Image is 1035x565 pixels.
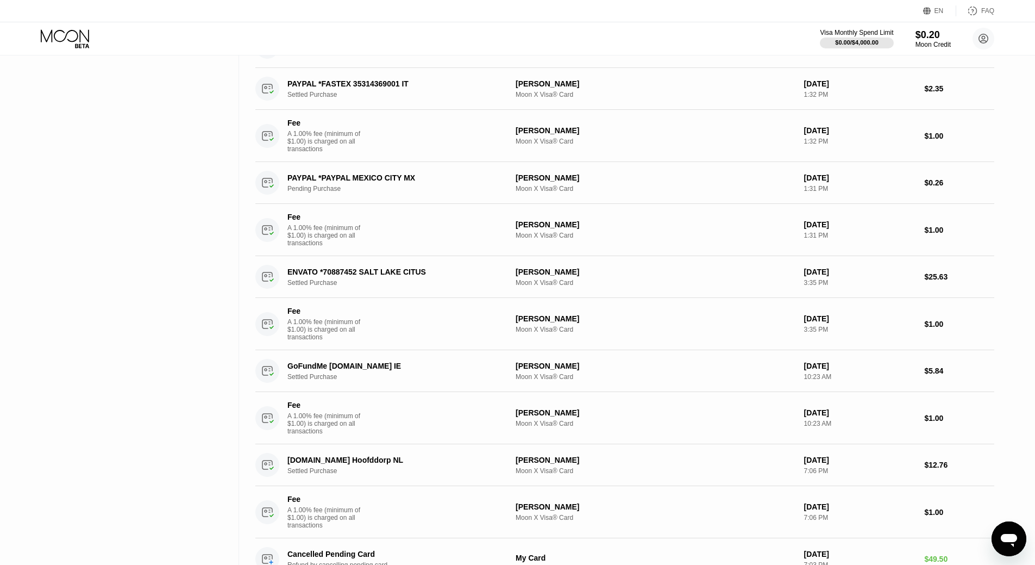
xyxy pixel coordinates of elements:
div: Moon X Visa® Card [516,467,795,475]
div: [PERSON_NAME] [516,79,795,88]
div: PAYPAL *FASTEX 35314369001 ITSettled Purchase[PERSON_NAME]Moon X Visa® Card[DATE]1:32 PM$2.35 [255,68,994,110]
div: Fee [287,307,363,315]
div: Settled Purchase [287,279,514,287]
div: [DATE] [804,502,916,511]
div: EN [923,5,956,16]
div: ENVATO *70887452 SALT LAKE CITUSSettled Purchase[PERSON_NAME]Moon X Visa® Card[DATE]3:35 PM$25.63 [255,256,994,298]
div: [DATE] [804,362,916,370]
div: [DATE] [804,220,916,229]
div: PAYPAL *PAYPAL MEXICO CITY MXPending Purchase[PERSON_NAME]Moon X Visa® Card[DATE]1:31 PM$0.26 [255,162,994,204]
div: Visa Monthly Spend Limit [820,29,893,36]
div: $1.00 [924,226,994,234]
div: [DATE] [804,173,916,182]
div: FeeA 1.00% fee (minimum of $1.00) is charged on all transactions[PERSON_NAME]Moon X Visa® Card[DA... [255,204,994,256]
div: Moon X Visa® Card [516,326,795,333]
div: My Card [516,554,795,562]
div: [PERSON_NAME] [516,502,795,511]
div: Moon X Visa® Card [516,91,795,98]
div: A 1.00% fee (minimum of $1.00) is charged on all transactions [287,224,369,247]
div: Moon X Visa® Card [516,138,795,145]
div: 1:31 PM [804,232,916,239]
div: Moon X Visa® Card [516,185,795,193]
div: $1.00 [924,320,994,328]
div: 7:06 PM [804,467,916,475]
div: 3:35 PM [804,326,916,333]
div: [DATE] [804,408,916,417]
div: GoFundMe [DOMAIN_NAME] IESettled Purchase[PERSON_NAME]Moon X Visa® Card[DATE]10:23 AM$5.84 [255,350,994,392]
div: [PERSON_NAME] [516,408,795,417]
div: Settled Purchase [287,467,514,475]
div: $0.00 / $4,000.00 [835,39,879,46]
div: [DATE] [804,456,916,464]
div: $1.00 [924,132,994,140]
div: Fee [287,213,363,221]
div: Settled Purchase [287,91,514,98]
div: [DOMAIN_NAME] Hoofddorp NL [287,456,498,464]
div: FeeA 1.00% fee (minimum of $1.00) is charged on all transactions[PERSON_NAME]Moon X Visa® Card[DA... [255,392,994,444]
div: [DOMAIN_NAME] Hoofddorp NLSettled Purchase[PERSON_NAME]Moon X Visa® Card[DATE]7:06 PM$12.76 [255,444,994,486]
div: 10:23 AM [804,373,916,381]
div: Moon X Visa® Card [516,279,795,287]
div: [DATE] [804,268,916,276]
iframe: Button to launch messaging window, conversation in progress [992,521,1026,556]
div: FAQ [956,5,994,16]
div: [PERSON_NAME] [516,220,795,229]
div: 10:23 AM [804,420,916,427]
div: $2.35 [924,84,994,93]
div: Fee [287,119,363,127]
div: [DATE] [804,550,916,558]
div: 1:32 PM [804,138,916,145]
div: [DATE] [804,314,916,323]
div: Fee [287,401,363,409]
div: 7:06 PM [804,514,916,521]
div: [PERSON_NAME] [516,362,795,370]
div: Moon X Visa® Card [516,232,795,239]
div: $49.50 [924,555,994,563]
div: GoFundMe [DOMAIN_NAME] IE [287,362,498,370]
div: EN [934,7,944,15]
div: [PERSON_NAME] [516,314,795,323]
div: $0.20 [915,29,951,41]
div: [PERSON_NAME] [516,126,795,135]
div: Fee [287,495,363,504]
div: [PERSON_NAME] [516,456,795,464]
div: Visa Monthly Spend Limit$0.00/$4,000.00 [820,29,893,48]
div: $0.26 [924,178,994,187]
div: 1:31 PM [804,185,916,193]
div: ENVATO *70887452 SALT LAKE CITUS [287,268,498,276]
div: Cancelled Pending Card [287,550,498,558]
div: $25.63 [924,272,994,281]
div: Moon X Visa® Card [516,373,795,381]
div: $1.00 [924,414,994,423]
div: $5.84 [924,367,994,375]
div: Settled Purchase [287,373,514,381]
div: A 1.00% fee (minimum of $1.00) is charged on all transactions [287,318,369,341]
div: 3:35 PM [804,279,916,287]
div: A 1.00% fee (minimum of $1.00) is charged on all transactions [287,506,369,529]
div: FeeA 1.00% fee (minimum of $1.00) is charged on all transactions[PERSON_NAME]Moon X Visa® Card[DA... [255,110,994,162]
div: A 1.00% fee (minimum of $1.00) is charged on all transactions [287,412,369,435]
div: FAQ [981,7,994,15]
div: FeeA 1.00% fee (minimum of $1.00) is charged on all transactions[PERSON_NAME]Moon X Visa® Card[DA... [255,486,994,538]
div: 1:32 PM [804,91,916,98]
div: Moon X Visa® Card [516,514,795,521]
div: PAYPAL *FASTEX 35314369001 IT [287,79,498,88]
div: PAYPAL *PAYPAL MEXICO CITY MX [287,173,498,182]
div: [DATE] [804,79,916,88]
div: Moon X Visa® Card [516,420,795,427]
div: Pending Purchase [287,185,514,193]
div: [DATE] [804,126,916,135]
div: A 1.00% fee (minimum of $1.00) is charged on all transactions [287,130,369,153]
div: $0.20Moon Credit [915,29,951,48]
div: $12.76 [924,461,994,469]
div: FeeA 1.00% fee (minimum of $1.00) is charged on all transactions[PERSON_NAME]Moon X Visa® Card[DA... [255,298,994,350]
div: $1.00 [924,508,994,517]
div: [PERSON_NAME] [516,173,795,182]
div: Moon Credit [915,41,951,48]
div: [PERSON_NAME] [516,268,795,276]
